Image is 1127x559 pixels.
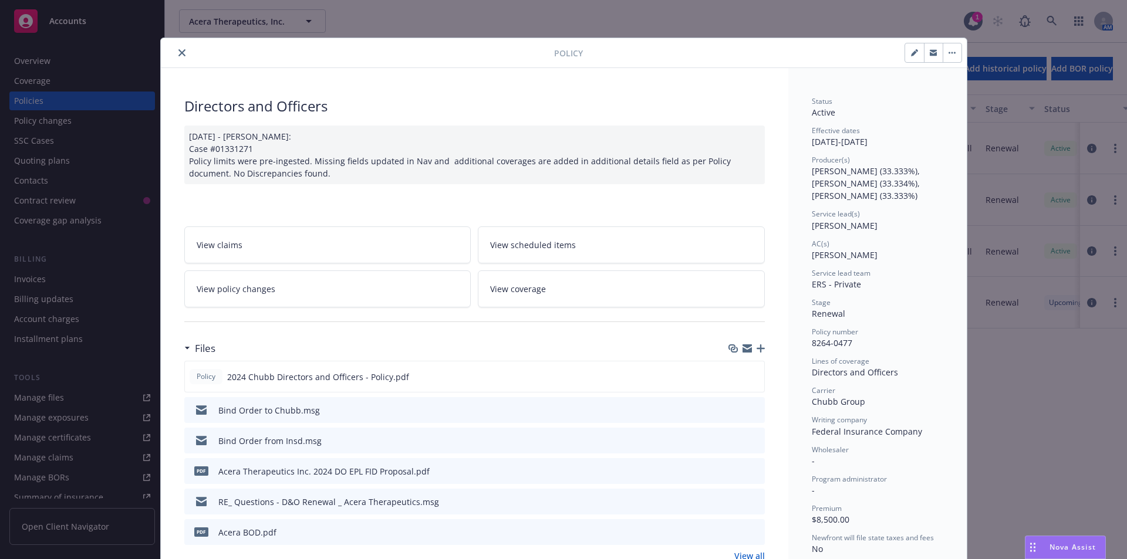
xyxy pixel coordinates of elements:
[812,533,934,543] span: Newfront will file state taxes and fees
[812,268,870,278] span: Service lead team
[812,165,922,201] span: [PERSON_NAME] (33.333%), [PERSON_NAME] (33.334%), [PERSON_NAME] (33.333%)
[1025,536,1106,559] button: Nova Assist
[750,435,760,447] button: preview file
[812,126,860,135] span: Effective dates
[812,239,829,249] span: AC(s)
[812,445,849,455] span: Wholesaler
[218,404,320,416] div: Bind Order to Chubb.msg
[197,283,275,295] span: View policy changes
[184,270,471,307] a: View policy changes
[218,465,430,477] div: Acera Therapeutics Inc. 2024 DO EPL FID Proposal.pdf
[812,415,867,425] span: Writing company
[478,226,765,263] a: View scheduled items
[750,526,760,538] button: preview file
[175,46,189,60] button: close
[812,279,861,290] span: ERS - Private
[812,426,922,437] span: Federal Insurance Company
[812,155,850,165] span: Producer(s)
[812,514,849,525] span: $8,500.00
[194,527,208,536] span: pdf
[731,465,740,477] button: download file
[812,297,831,307] span: Stage
[812,337,852,348] span: 8264-0477
[750,465,760,477] button: preview file
[730,371,740,383] button: download file
[812,209,860,219] span: Service lead(s)
[184,341,215,356] div: Files
[194,371,218,382] span: Policy
[195,341,215,356] h3: Files
[812,455,815,466] span: -
[812,474,887,484] span: Program administrator
[194,466,208,475] span: pdf
[731,435,740,447] button: download file
[218,435,322,447] div: Bind Order from Insd.msg
[1050,542,1096,552] span: Nova Assist
[478,270,765,307] a: View coverage
[490,283,546,295] span: View coverage
[490,239,576,251] span: View scheduled items
[812,385,835,395] span: Carrier
[184,126,765,184] div: [DATE] - [PERSON_NAME]: Case #01331271 Policy limits were pre-ingested. Missing fields updated in...
[218,526,276,538] div: Acera BOD.pdf
[750,496,760,508] button: preview file
[812,367,898,378] span: Directors and Officers
[812,503,842,513] span: Premium
[554,47,583,59] span: Policy
[812,126,943,148] div: [DATE] - [DATE]
[812,543,823,554] span: No
[812,249,878,260] span: [PERSON_NAME]
[749,371,760,383] button: preview file
[1025,536,1040,558] div: Drag to move
[812,308,845,319] span: Renewal
[812,356,869,366] span: Lines of coverage
[812,107,835,118] span: Active
[750,404,760,416] button: preview file
[731,404,740,416] button: download file
[812,327,858,337] span: Policy number
[812,220,878,231] span: [PERSON_NAME]
[197,239,242,251] span: View claims
[731,526,740,538] button: download file
[184,226,471,263] a: View claims
[218,496,439,508] div: RE_ Questions - D&O Renewal _ Acera Therapeutics.msg
[731,496,740,508] button: download file
[812,396,865,407] span: Chubb Group
[812,96,832,106] span: Status
[227,371,409,383] span: 2024 Chubb Directors and Officers - Policy.pdf
[184,96,765,116] div: Directors and Officers
[812,485,815,496] span: -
